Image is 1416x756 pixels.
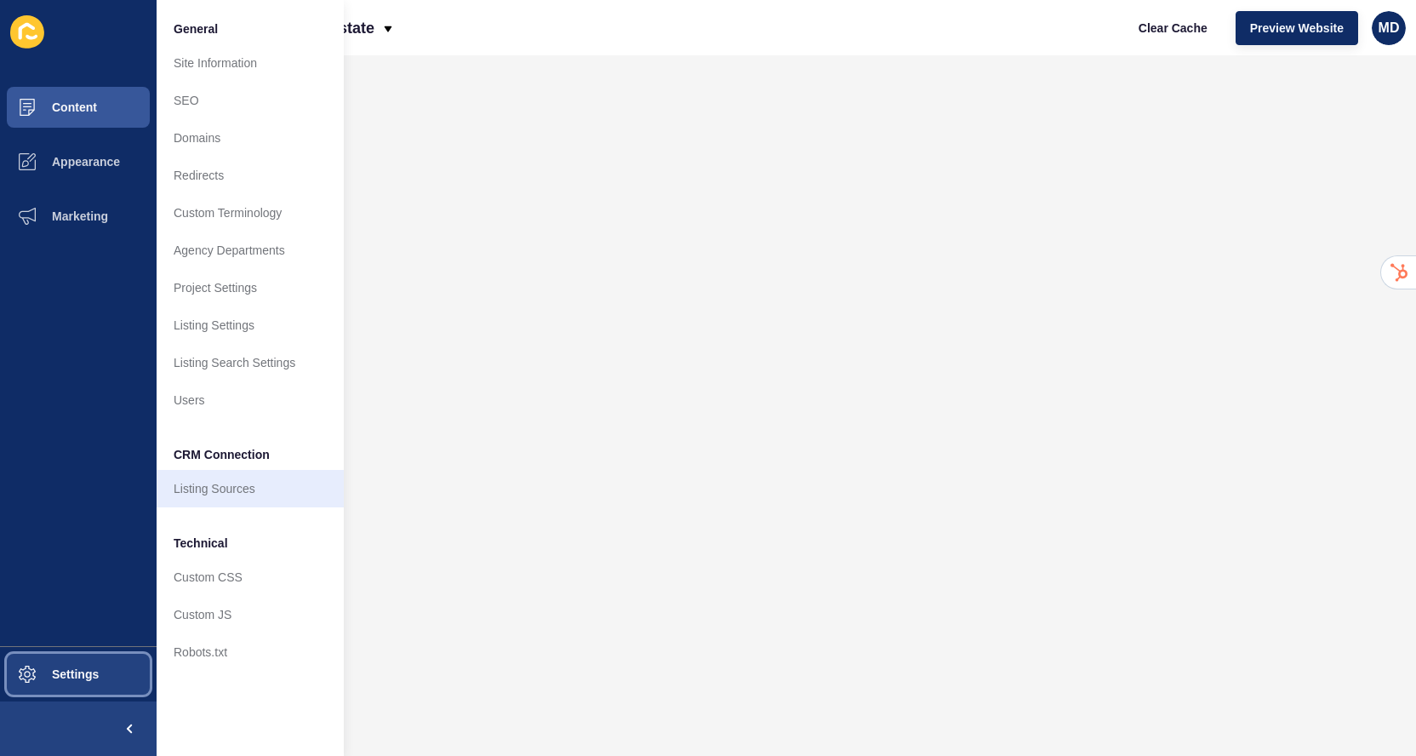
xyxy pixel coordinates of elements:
[1379,20,1400,37] span: MD
[157,232,344,269] a: Agency Departments
[157,269,344,306] a: Project Settings
[157,470,344,507] a: Listing Sources
[174,535,228,552] span: Technical
[157,381,344,419] a: Users
[1124,11,1222,45] button: Clear Cache
[157,344,344,381] a: Listing Search Settings
[174,446,270,463] span: CRM Connection
[157,194,344,232] a: Custom Terminology
[157,119,344,157] a: Domains
[157,82,344,119] a: SEO
[1139,20,1208,37] span: Clear Cache
[1250,20,1344,37] span: Preview Website
[157,558,344,596] a: Custom CSS
[174,20,218,37] span: General
[157,306,344,344] a: Listing Settings
[157,633,344,671] a: Robots.txt
[157,44,344,82] a: Site Information
[1236,11,1358,45] button: Preview Website
[157,157,344,194] a: Redirects
[157,596,344,633] a: Custom JS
